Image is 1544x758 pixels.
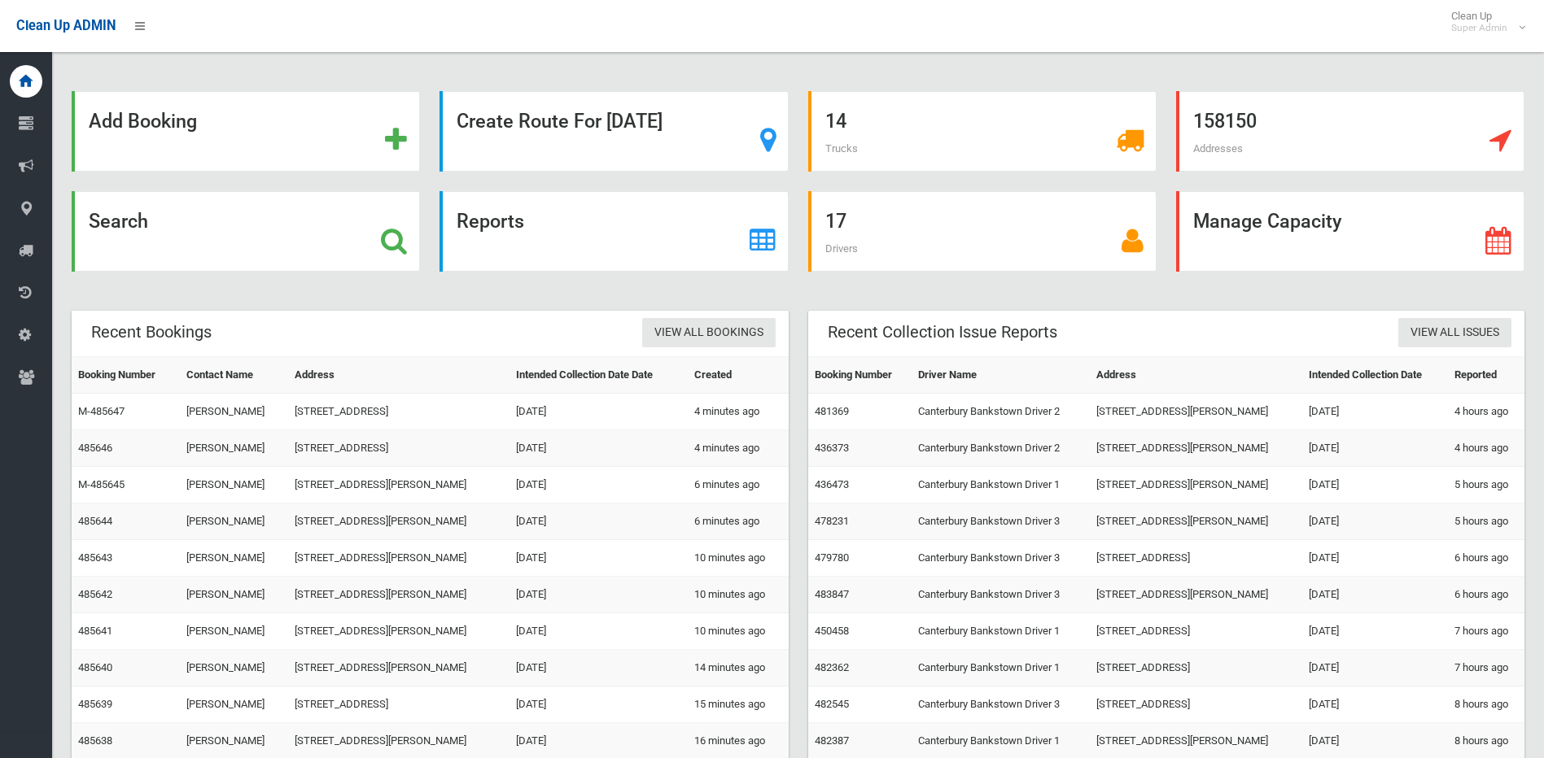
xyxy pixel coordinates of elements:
td: 4 hours ago [1448,430,1524,467]
a: 485641 [78,625,112,637]
th: Address [288,357,509,394]
a: Add Booking [72,91,420,172]
td: 10 minutes ago [688,577,788,613]
td: [STREET_ADDRESS][PERSON_NAME] [288,540,509,577]
a: 14 Trucks [808,91,1157,172]
a: Search [72,191,420,272]
td: 6 hours ago [1448,540,1524,577]
a: 478231 [815,515,849,527]
td: [STREET_ADDRESS] [1090,540,1302,577]
strong: Create Route For [DATE] [457,110,663,133]
td: [STREET_ADDRESS] [1090,650,1302,686]
a: 17 Drivers [808,191,1157,272]
span: Trucks [825,142,858,155]
header: Recent Bookings [72,316,231,348]
span: Clean Up ADMIN [16,18,116,33]
td: Canterbury Bankstown Driver 3 [912,577,1090,613]
th: Reported [1448,357,1524,394]
strong: 158150 [1193,110,1257,133]
td: [DATE] [510,430,689,467]
a: Create Route For [DATE] [440,91,788,172]
th: Contact Name [180,357,289,394]
a: 450458 [815,625,849,637]
td: [STREET_ADDRESS] [288,430,509,467]
td: [PERSON_NAME] [180,430,289,467]
th: Created [688,357,788,394]
td: [PERSON_NAME] [180,613,289,650]
td: [DATE] [510,394,689,430]
th: Address [1090,357,1302,394]
td: Canterbury Bankstown Driver 1 [912,650,1090,686]
a: 485642 [78,588,112,600]
td: [PERSON_NAME] [180,467,289,503]
td: [PERSON_NAME] [180,650,289,686]
td: [DATE] [510,686,689,723]
td: 4 minutes ago [688,430,788,467]
td: Canterbury Bankstown Driver 1 [912,613,1090,650]
a: 485644 [78,515,112,527]
strong: Reports [457,210,524,233]
a: Reports [440,191,788,272]
th: Booking Number [72,357,180,394]
a: View All Bookings [642,318,776,348]
strong: 14 [825,110,846,133]
td: 8 hours ago [1448,686,1524,723]
td: [DATE] [1302,540,1447,577]
td: 6 minutes ago [688,503,788,540]
td: [DATE] [1302,613,1447,650]
td: [STREET_ADDRESS][PERSON_NAME] [1090,467,1302,503]
th: Intended Collection Date [1302,357,1447,394]
td: 6 hours ago [1448,577,1524,613]
td: 5 hours ago [1448,503,1524,540]
td: Canterbury Bankstown Driver 3 [912,540,1090,577]
td: 4 minutes ago [688,394,788,430]
td: [DATE] [1302,467,1447,503]
span: Drivers [825,242,858,255]
small: Super Admin [1451,22,1507,34]
td: [DATE] [510,613,689,650]
td: [DATE] [510,577,689,613]
th: Intended Collection Date Date [510,357,689,394]
a: 436473 [815,478,849,490]
header: Recent Collection Issue Reports [808,316,1077,348]
td: [DATE] [510,540,689,577]
th: Booking Number [808,357,912,394]
td: [PERSON_NAME] [180,540,289,577]
a: 482387 [815,734,849,747]
td: [STREET_ADDRESS] [1090,613,1302,650]
td: [STREET_ADDRESS] [1090,686,1302,723]
td: [STREET_ADDRESS][PERSON_NAME] [288,467,509,503]
td: [STREET_ADDRESS][PERSON_NAME] [1090,394,1302,430]
td: Canterbury Bankstown Driver 3 [912,503,1090,540]
td: [DATE] [1302,577,1447,613]
td: Canterbury Bankstown Driver 1 [912,467,1090,503]
td: [STREET_ADDRESS][PERSON_NAME] [1090,503,1302,540]
td: Canterbury Bankstown Driver 2 [912,394,1090,430]
a: 483847 [815,588,849,600]
td: [PERSON_NAME] [180,394,289,430]
td: [DATE] [1302,686,1447,723]
td: [STREET_ADDRESS] [288,394,509,430]
strong: Add Booking [89,110,197,133]
td: [STREET_ADDRESS][PERSON_NAME] [288,613,509,650]
td: 14 minutes ago [688,650,788,686]
td: [STREET_ADDRESS][PERSON_NAME] [288,577,509,613]
th: Driver Name [912,357,1090,394]
td: 10 minutes ago [688,540,788,577]
td: 10 minutes ago [688,613,788,650]
td: [DATE] [1302,503,1447,540]
td: [STREET_ADDRESS][PERSON_NAME] [1090,577,1302,613]
a: 482362 [815,661,849,673]
td: [DATE] [510,503,689,540]
a: 485638 [78,734,112,747]
a: 479780 [815,551,849,564]
a: 481369 [815,405,849,417]
td: [DATE] [1302,394,1447,430]
td: 7 hours ago [1448,613,1524,650]
td: [PERSON_NAME] [180,503,289,540]
td: 7 hours ago [1448,650,1524,686]
a: M-485647 [78,405,125,417]
span: Clean Up [1443,10,1524,34]
td: [STREET_ADDRESS][PERSON_NAME] [288,503,509,540]
td: [STREET_ADDRESS] [288,686,509,723]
